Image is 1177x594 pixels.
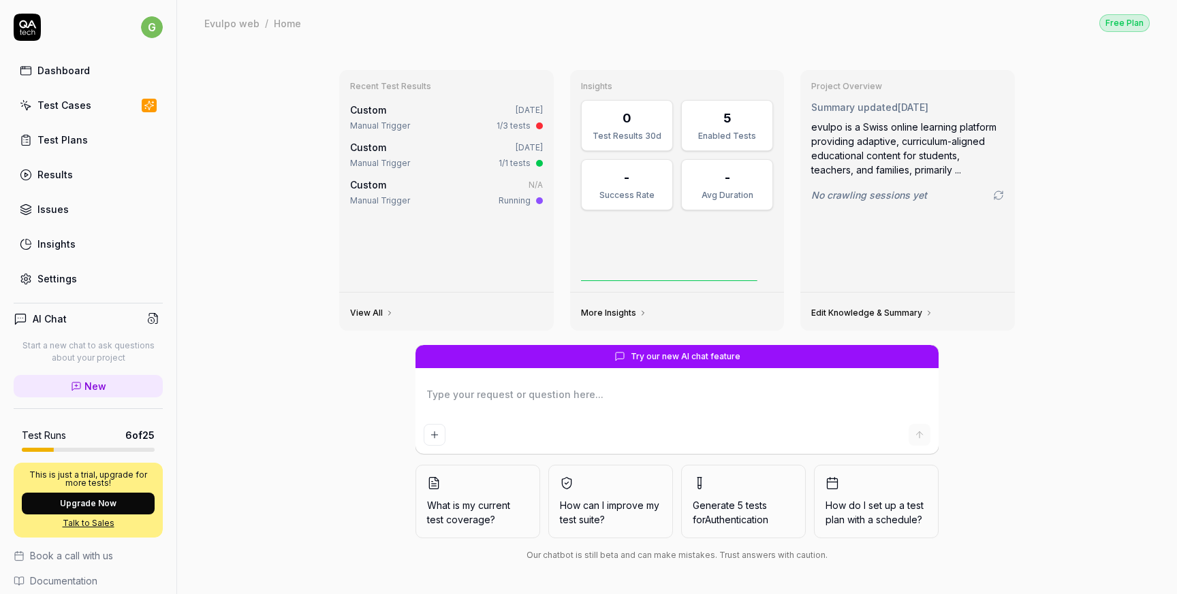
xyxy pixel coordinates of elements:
div: Enabled Tests [690,130,764,142]
span: New [84,379,106,393]
h4: AI Chat [33,312,67,326]
button: Generate 5 tests forAuthentication [681,465,806,538]
h5: Test Runs [22,429,66,442]
button: What is my current test coverage? [415,465,540,538]
button: g [141,14,163,41]
div: Settings [37,271,77,286]
span: Try our new AI chat feature [631,350,740,363]
a: New [14,375,163,397]
div: Evulpo web [204,16,260,30]
a: Results [14,161,163,188]
a: Go to crawling settings [993,190,1004,201]
div: Insights [37,237,76,251]
div: Manual Trigger [350,157,410,169]
button: Add attachment [424,424,445,446]
div: Avg Duration [690,189,764,201]
a: Talk to Sales [22,517,155,529]
div: 0 [623,109,631,127]
p: This is just a trial, upgrade for more tests! [22,471,155,487]
a: Test Cases [14,92,163,118]
div: Our chatbot is still beta and can make mistakes. Trust answers with caution. [415,549,939,561]
p: Start a new chat to ask questions about your project [14,340,163,364]
span: Generate 5 tests for Authentication [693,499,768,525]
a: Book a call with us [14,548,163,563]
span: Custom [350,104,386,116]
a: Documentation [14,574,163,588]
span: g [141,16,163,38]
a: Issues [14,196,163,222]
div: Issues [37,202,69,216]
span: Summary updated [811,101,898,113]
time: [DATE] [516,142,543,152]
div: 1/3 tests [497,120,531,132]
span: Custom [350,179,386,191]
time: [DATE] [516,105,543,115]
a: Test Plans [14,127,163,153]
span: Documentation [30,574,97,588]
div: 1/1 tests [499,157,531,169]
button: Upgrade Now [22,493,155,514]
div: Manual Trigger [350,195,410,207]
div: Test Cases [37,98,91,112]
div: Test Plans [37,133,88,147]
span: How can I improve my test suite? [560,498,661,527]
div: 5 [723,109,732,127]
span: N/A [529,180,543,190]
button: How do I set up a test plan with a schedule? [814,465,939,538]
span: How do I set up a test plan with a schedule? [826,498,927,527]
div: / [265,16,268,30]
div: Results [37,167,73,182]
div: Running [499,195,531,207]
a: CustomN/AManual TriggerRunning [347,175,546,210]
a: Insights [14,231,163,257]
div: Manual Trigger [350,120,410,132]
a: Dashboard [14,57,163,84]
button: How can I improve my test suite? [548,465,673,538]
div: evulpo is a Swiss online learning platform providing adaptive, curriculum-aligned educational con... [811,120,1004,177]
time: [DATE] [898,101,928,113]
h3: Project Overview [811,81,1004,92]
span: Custom [350,142,386,153]
a: View All [350,308,394,318]
div: Success Rate [590,189,664,201]
div: Test Results 30d [590,130,664,142]
div: Dashboard [37,63,90,78]
a: More Insights [581,308,647,318]
h3: Insights [581,81,774,92]
span: Book a call with us [30,548,113,563]
div: - [624,168,629,186]
div: - [725,168,730,186]
span: What is my current test coverage? [427,498,529,527]
a: Custom[DATE]Manual Trigger1/1 tests [347,137,546,172]
button: Free Plan [1099,14,1150,32]
a: Settings [14,265,163,292]
div: Home [274,16,301,30]
span: 6 of 25 [125,428,155,442]
h3: Recent Test Results [350,81,543,92]
a: Custom[DATE]Manual Trigger1/3 tests [347,100,546,135]
span: No crawling sessions yet [811,188,927,202]
a: Edit Knowledge & Summary [811,308,933,318]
